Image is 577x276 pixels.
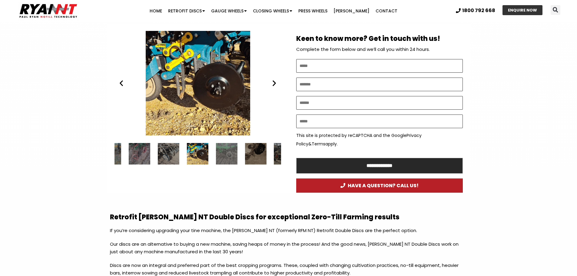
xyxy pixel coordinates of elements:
div: 10 / 34 [158,143,179,165]
div: 13 / 34 [245,143,267,165]
a: Closing Wheels [250,5,295,17]
div: Slides [114,31,281,135]
img: Ryan NT logo [18,2,79,20]
div: Slides Slides [114,143,281,165]
p: This site is protected by reCAPTCHA and the Google & apply. [296,131,463,148]
a: Press Wheels [295,5,330,17]
div: 14 / 34 [274,143,295,165]
a: Gauge Wheels [208,5,250,17]
h2: Retrofit [PERSON_NAME] NT Double Discs for exceptional Zero-Till Farming results [110,214,467,221]
p: If you’re considering upgrading your tine machine, the [PERSON_NAME] NT (formerly RFM NT) Retrofi... [110,227,467,240]
nav: Menu [112,5,435,17]
h2: Keen to know more? Get in touch with us! [296,35,463,42]
div: 11 / 34 [187,143,208,165]
div: Next slide [270,79,278,87]
div: Ryan NT (RFM NT) RETROFIT DOUBLE DISCS DBS 2 [187,143,208,165]
div: 11 / 34 [114,31,281,135]
span: ENQUIRE NOW [508,8,537,12]
a: Home [147,5,165,17]
div: 9 / 34 [129,143,150,165]
a: Contact [373,5,400,17]
div: Ryan NT (RFM NT) RETROFIT DOUBLE DISCS DBS 2 [114,31,281,135]
a: ENQUIRE NOW [502,5,542,15]
div: Previous slide [118,79,125,87]
div: 12 / 34 [216,143,237,165]
a: Retrofit Discs [165,5,208,17]
a: HAVE A QUESTION? CALL US! [296,178,463,193]
div: Search [551,5,560,15]
p: Our discs are an alternative to buying a new machine, saving heaps of money in the process! And t... [110,240,467,261]
span: 1800 792 668 [462,8,495,13]
a: [PERSON_NAME] [330,5,373,17]
p: Complete the form below and we’ll call you within 24 hours. [296,45,463,54]
a: 1800 792 668 [456,8,495,13]
a: Terms [312,141,325,147]
span: HAVE A QUESTION? CALL US! [340,183,419,188]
